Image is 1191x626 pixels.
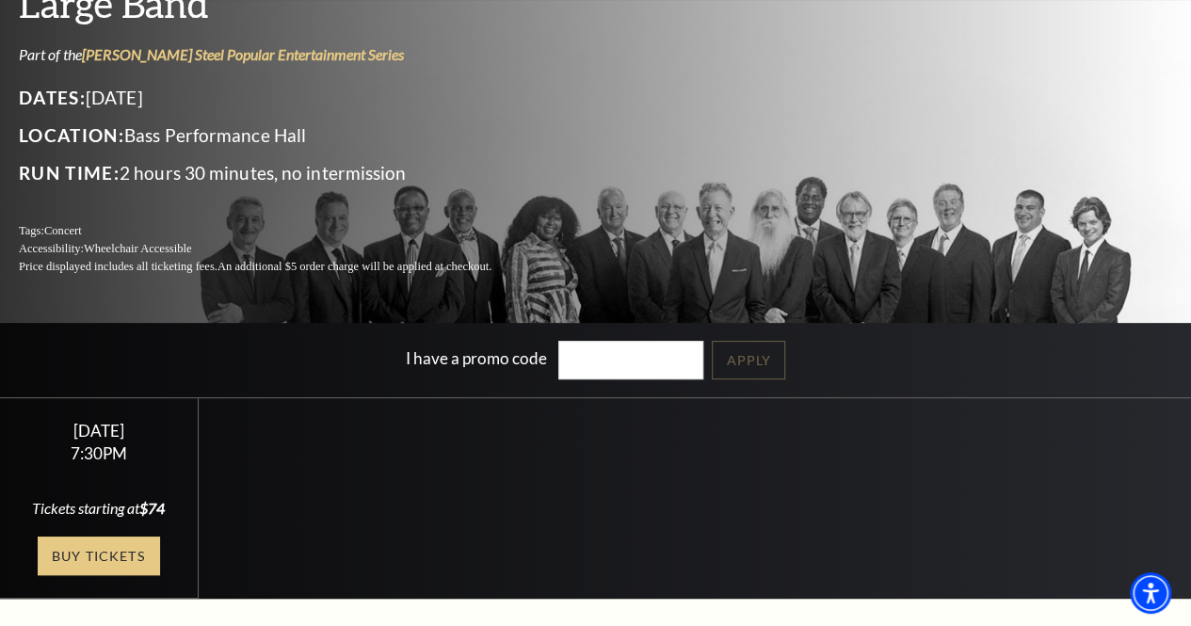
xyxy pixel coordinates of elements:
p: [DATE] [19,83,537,113]
p: Part of the [19,44,537,65]
span: Run Time: [19,162,120,184]
p: Bass Performance Hall [19,120,537,151]
span: Wheelchair Accessible [84,242,191,255]
a: Buy Tickets [38,537,160,575]
span: Concert [44,224,82,237]
span: Location: [19,124,124,146]
div: Tickets starting at [23,498,175,519]
p: Accessibility: [19,240,537,258]
div: Accessibility Menu [1130,572,1171,614]
span: Dates: [19,87,86,108]
span: An additional $5 order charge will be applied at checkout. [217,260,491,273]
p: Tags: [19,222,537,240]
div: [DATE] [23,421,175,441]
p: 2 hours 30 minutes, no intermission [19,158,537,188]
label: I have a promo code [406,348,547,368]
span: $74 [139,499,165,517]
div: 7:30PM [23,445,175,461]
a: Irwin Steel Popular Entertainment Series - open in a new tab [82,45,404,63]
p: Price displayed includes all ticketing fees. [19,258,537,276]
